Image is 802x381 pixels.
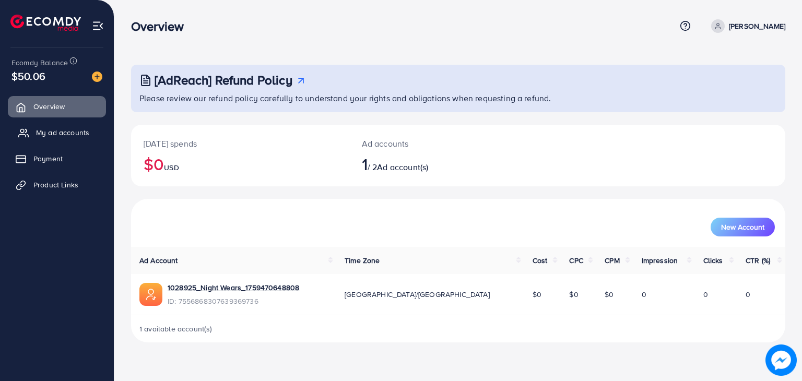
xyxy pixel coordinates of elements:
h2: $0 [144,154,337,174]
span: Impression [642,255,678,266]
span: Cost [533,255,548,266]
h3: Overview [131,19,192,34]
span: Time Zone [345,255,380,266]
span: $0 [605,289,614,300]
span: CTR (%) [746,255,770,266]
span: $0 [569,289,578,300]
p: [DATE] spends [144,137,337,150]
h3: [AdReach] Refund Policy [155,73,292,88]
span: Ad account(s) [377,161,428,173]
button: New Account [711,218,775,236]
span: 0 [642,289,646,300]
span: 0 [703,289,708,300]
p: Ad accounts [362,137,500,150]
p: Please review our refund policy carefully to understand your rights and obligations when requesti... [139,92,779,104]
span: My ad accounts [36,127,89,138]
img: ic-ads-acc.e4c84228.svg [139,283,162,306]
p: [PERSON_NAME] [729,20,785,32]
a: [PERSON_NAME] [707,19,785,33]
img: logo [10,15,81,31]
span: ID: 7556868307639369736 [168,296,299,306]
span: 0 [746,289,750,300]
span: [GEOGRAPHIC_DATA]/[GEOGRAPHIC_DATA] [345,289,490,300]
span: CPC [569,255,583,266]
span: CPM [605,255,619,266]
span: Clicks [703,255,723,266]
span: $50.06 [11,68,45,84]
a: 1028925_Night Wears_1759470648808 [168,282,299,293]
img: menu [92,20,104,32]
span: Overview [33,101,65,112]
span: $0 [533,289,541,300]
span: Ad Account [139,255,178,266]
img: image [92,72,102,82]
span: New Account [721,223,764,231]
a: Product Links [8,174,106,195]
a: Payment [8,148,106,169]
a: Overview [8,96,106,117]
span: 1 available account(s) [139,324,213,334]
span: Product Links [33,180,78,190]
span: 1 [362,152,368,176]
a: My ad accounts [8,122,106,143]
span: Payment [33,153,63,164]
h2: / 2 [362,154,500,174]
span: USD [164,162,179,173]
img: image [765,344,797,376]
span: Ecomdy Balance [11,57,68,68]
